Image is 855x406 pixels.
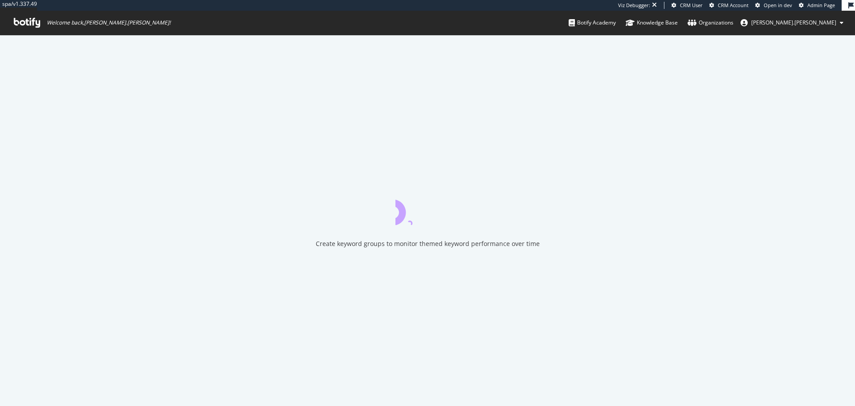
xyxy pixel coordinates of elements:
[799,2,835,9] a: Admin Page
[733,16,851,30] button: [PERSON_NAME].[PERSON_NAME]
[709,2,749,9] a: CRM Account
[755,2,792,9] a: Open in dev
[618,2,650,9] div: Viz Debugger:
[47,19,171,26] span: Welcome back, [PERSON_NAME].[PERSON_NAME] !
[688,18,733,27] div: Organizations
[688,11,733,35] a: Organizations
[718,2,749,8] span: CRM Account
[569,11,616,35] a: Botify Academy
[626,18,678,27] div: Knowledge Base
[764,2,792,8] span: Open in dev
[680,2,703,8] span: CRM User
[807,2,835,8] span: Admin Page
[672,2,703,9] a: CRM User
[751,19,836,26] span: lou.aldrin
[316,239,540,248] div: Create keyword groups to monitor themed keyword performance over time
[395,193,460,225] div: animation
[626,11,678,35] a: Knowledge Base
[569,18,616,27] div: Botify Academy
